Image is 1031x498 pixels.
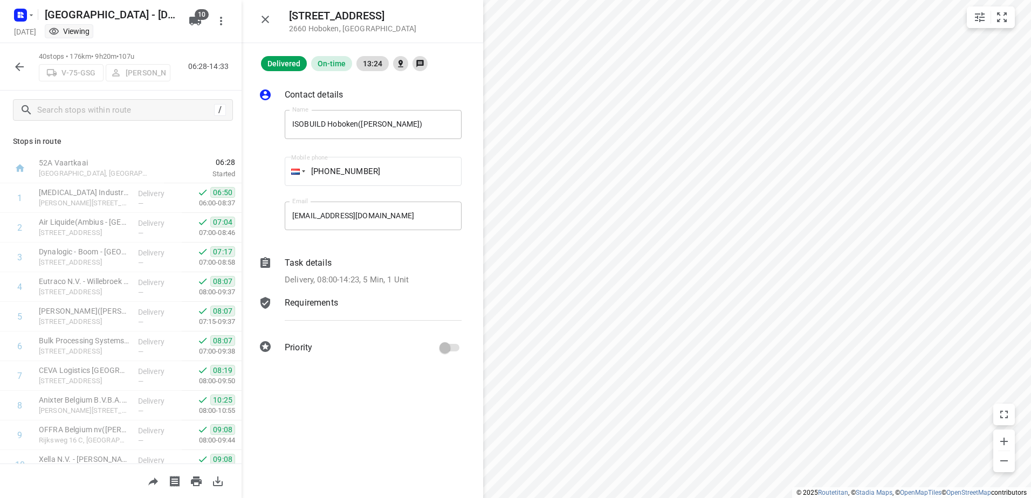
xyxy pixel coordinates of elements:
[188,61,233,72] p: 06:28-14:33
[182,435,235,446] p: 08:00-09:44
[138,259,143,267] span: —
[210,424,235,435] span: 09:08
[182,287,235,298] p: 08:00-09:37
[37,102,214,119] input: Search stops within route
[210,365,235,376] span: 08:19
[138,407,143,415] span: —
[182,257,235,268] p: 07:00-08:58
[138,247,178,258] p: Delivery
[182,316,235,327] p: 07:15-09:37
[39,395,129,405] p: Anixter Belgium B.V.B.A.(Lode Ledeganck)
[210,10,232,32] button: More
[17,252,22,262] div: 3
[182,198,235,209] p: 06:00-08:37
[119,52,134,60] span: 107u
[214,104,226,116] div: /
[39,335,129,346] p: Bulk Processing Systems(Sanne Van Noten)
[39,405,129,416] p: Victor Dumonlaan 28, Willebroek
[197,306,208,316] svg: Done
[969,6,991,28] button: Map settings
[39,346,129,357] p: [STREET_ADDRESS]
[946,489,991,496] a: OpenStreetMap
[17,223,22,233] div: 2
[210,217,235,227] span: 07:04
[138,188,178,199] p: Delivery
[289,10,416,22] h5: [STREET_ADDRESS]
[39,168,151,179] p: [GEOGRAPHIC_DATA], [GEOGRAPHIC_DATA]
[796,489,1027,496] li: © 2025 , © , © © contributors
[15,460,25,470] div: 10
[197,424,208,435] svg: Done
[967,6,1015,28] div: small contained button group
[39,454,129,465] p: Xella N.V. - [PERSON_NAME]([PERSON_NAME])
[197,395,208,405] svg: Done
[197,335,208,346] svg: Done
[138,348,143,356] span: —
[138,229,143,237] span: —
[138,437,143,445] span: —
[182,405,235,416] p: 08:00-10:55
[856,489,892,496] a: Stadia Maps
[259,296,462,329] div: Requirements
[184,10,206,32] button: 10
[39,365,129,376] p: CEVA Logistics Belgium - Willebroek(Aziz Sefiani)
[138,336,178,347] p: Delivery
[39,316,129,327] p: [STREET_ADDRESS]
[17,400,22,411] div: 8
[138,377,143,385] span: —
[39,198,129,209] p: Georges Gilliotstraat 60, Hemiksem
[197,365,208,376] svg: Done
[39,52,170,62] p: 40 stops • 176km • 9h20m
[285,341,312,354] p: Priority
[138,455,178,466] p: Delivery
[164,169,235,179] p: Started
[182,346,235,357] p: 07:00-09:38
[39,187,129,198] p: Proviron Industries(Ambius - België)
[39,306,129,316] p: Nedcargo Willebroek(Paul van den Boom)
[138,425,178,436] p: Delivery
[138,218,178,229] p: Delivery
[39,227,129,238] p: Tolhuisstraat 46, Schelle
[39,157,151,168] p: 52A Vaartkaai
[17,193,22,203] div: 1
[261,59,307,68] span: Delivered
[138,318,143,326] span: —
[197,454,208,465] svg: Done
[17,371,22,381] div: 7
[49,26,90,37] div: You are currently in view mode. To make any changes, go to edit project.
[285,88,343,101] p: Contact details
[17,341,22,351] div: 6
[185,475,207,486] span: Print route
[210,395,235,405] span: 10:25
[164,475,185,486] span: Print shipping labels
[138,199,143,207] span: —
[285,157,462,186] input: 1 (702) 123-4567
[138,396,178,406] p: Delivery
[210,276,235,287] span: 08:07
[311,59,352,68] span: On-time
[17,312,22,322] div: 5
[255,9,276,30] button: Close
[182,376,235,386] p: 08:00-09:50
[285,157,305,186] div: Netherlands: + 31
[210,335,235,346] span: 08:07
[197,217,208,227] svg: Done
[356,59,389,68] span: 13:24
[142,475,164,486] span: Share route
[39,424,129,435] p: OFFRA Belgium nv(Heidi Heyvaert)
[289,24,416,33] p: 2660 Hoboken , [GEOGRAPHIC_DATA]
[39,257,129,268] p: [STREET_ADDRESS]
[207,475,229,486] span: Download route
[259,257,462,286] div: Task detailsDelivery, 08:00-14:23, 5 Min, 1 Unit
[39,287,129,298] p: Schoondonkweg 32, Willebroek
[39,276,129,287] p: Eutraco N.V. - Willebroek II(Magali Mettens)
[195,9,209,20] span: 10
[13,136,229,147] p: Stops in route
[210,246,235,257] span: 07:17
[39,217,129,227] p: Air Liquide(Ambius - België)
[17,282,22,292] div: 4
[138,277,178,288] p: Delivery
[259,88,462,103] div: Contact details
[991,6,1013,28] button: Fit zoom
[285,296,338,309] p: Requirements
